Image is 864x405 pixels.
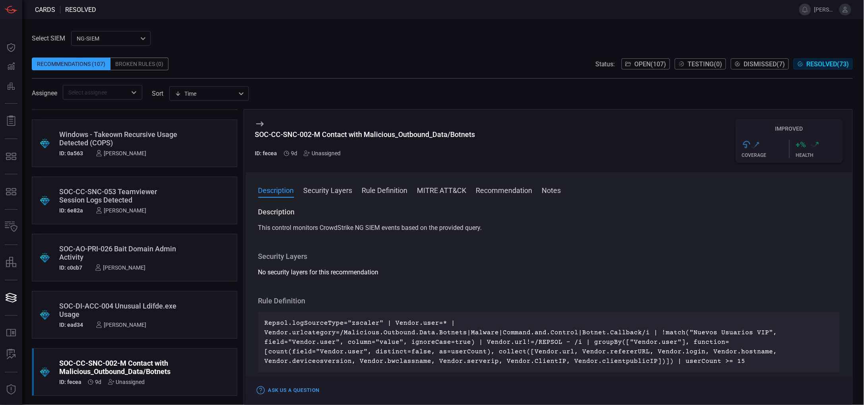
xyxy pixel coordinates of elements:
div: Unassigned [304,150,341,156]
button: Dismissed(7) [731,58,789,69]
div: Recommendations (107) [32,58,110,70]
span: Testing ( 0 ) [688,60,723,68]
button: assets [2,253,21,272]
span: Cards [35,6,55,13]
div: [PERSON_NAME] [96,150,146,156]
h5: ID: fecea [255,150,277,156]
h5: ID: fecea [59,379,81,385]
h3: Security Layers [258,252,840,261]
button: Open(107) [622,58,670,69]
button: Rule Catalog [2,324,21,343]
div: SOC-DI-ACC-004 Unusual Ldifde.exe Usage [59,302,180,318]
p: Repsol.logSourceType="zscaler" | Vendor.user=* | Vendor.urlcategory=/Malicious.Outbound.Data.Botn... [265,318,834,366]
p: NG-SIEM [77,35,138,42]
button: Inventory [2,218,21,237]
h5: ID: 0a563 [59,150,83,156]
div: SOC-CC-SNC-002-M Contact with Malicious_Outbound_Data/Botnets [255,130,475,139]
button: Cards [2,288,21,307]
div: Coverage [742,152,789,158]
h3: Description [258,207,840,217]
button: Security Layers [304,185,353,195]
button: Description [258,185,294,195]
span: Aug 26, 2025 3:28 PM [95,379,102,385]
h5: ID: ead34 [59,322,83,328]
h5: ID: 6e82a [59,207,83,214]
div: SOC-CC-SNC-053 Teamviewer Session Logs Detected [59,187,180,204]
h3: Rule Definition [258,296,840,306]
div: [PERSON_NAME] [96,322,146,328]
input: Select assignee [65,87,127,97]
div: Broken Rules (0) [110,58,169,70]
label: sort [152,90,163,97]
button: Threat Intelligence [2,380,21,399]
button: Reports [2,112,21,131]
h5: ID: c0cb7 [59,264,82,271]
h3: + % [796,140,806,149]
div: Unassigned [108,379,145,385]
div: Health [796,152,843,158]
span: Open ( 107 ) [635,60,666,68]
span: Dismissed ( 7 ) [744,60,785,68]
button: Rule Definition [362,185,408,195]
button: Notes [542,185,561,195]
div: No security layers for this recommendation [258,268,840,277]
div: Windows - Takeown Recursive Usage Detected (COPS) [59,130,180,147]
button: MITRE - Exposures [2,147,21,166]
label: Select SIEM [32,35,65,42]
span: Assignee [32,89,57,97]
div: [PERSON_NAME] [95,264,145,271]
span: Status: [595,60,615,68]
button: Recommendation [476,185,533,195]
div: SOC-AO-PRI-026 Bait Domain Admin Activity [59,245,180,261]
span: This control monitors CrowdStrike NG SIEM events based on the provided query. [258,224,482,231]
span: resolved [65,6,96,13]
div: Time [175,90,236,98]
button: Dashboard [2,38,21,57]
h5: Improved [736,125,843,132]
div: [PERSON_NAME] [96,207,146,214]
button: Resolved(73) [794,58,853,69]
button: MITRE - Detection Posture [2,182,21,201]
div: SOC-CC-SNC-002-M Contact with Malicious_Outbound_Data/Botnets [59,359,180,376]
button: ALERT ANALYSIS [2,345,21,364]
span: Resolved ( 73 ) [807,60,849,68]
button: Detections [2,57,21,76]
button: Ask Us a Question [255,384,322,397]
button: Open [128,87,139,98]
button: MITRE ATT&CK [417,185,467,195]
span: [PERSON_NAME].[PERSON_NAME] [814,6,836,13]
button: Preventions [2,76,21,95]
span: Aug 26, 2025 3:28 PM [291,150,297,156]
button: Testing(0) [675,58,726,69]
